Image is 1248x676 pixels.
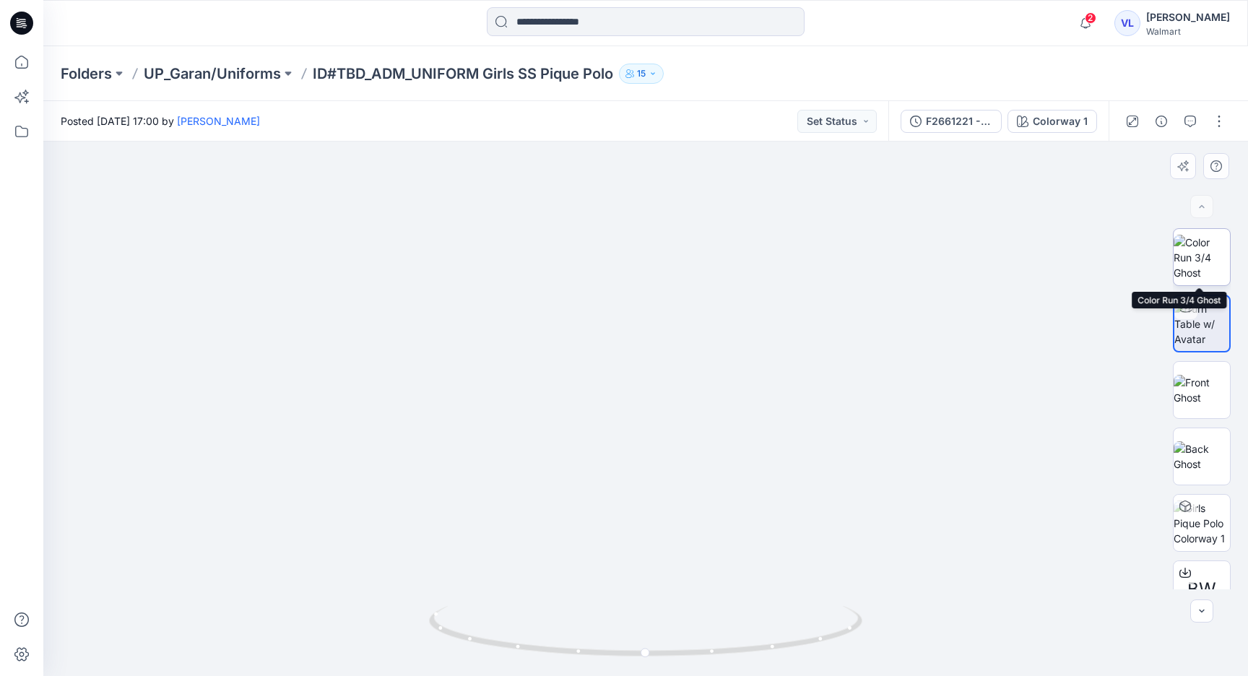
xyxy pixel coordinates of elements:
[1174,235,1230,280] img: Color Run 3/4 Ghost
[1146,26,1230,37] div: Walmart
[1174,441,1230,472] img: Back Ghost
[61,113,260,129] span: Posted [DATE] 17:00 by
[1174,500,1230,546] img: Girls Pique Polo Colorway 1
[1085,12,1096,24] span: 2
[313,64,613,84] p: ID#TBD_ADM_UNIFORM Girls SS Pique Polo
[177,115,260,127] a: [PERSON_NAME]
[1007,110,1097,133] button: Colorway 1
[1033,113,1088,129] div: Colorway 1
[1174,375,1230,405] img: Front Ghost
[1114,10,1140,36] div: VL
[61,64,112,84] a: Folders
[637,66,646,82] p: 15
[619,64,664,84] button: 15
[926,113,992,129] div: F2661221 - Girls Pique Polo
[1187,576,1216,602] span: BW
[144,64,281,84] a: UP_Garan/Uniforms
[901,110,1002,133] button: F2661221 - Girls Pique Polo
[1174,301,1229,347] img: Turn Table w/ Avatar
[1150,110,1173,133] button: Details
[1146,9,1230,26] div: [PERSON_NAME]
